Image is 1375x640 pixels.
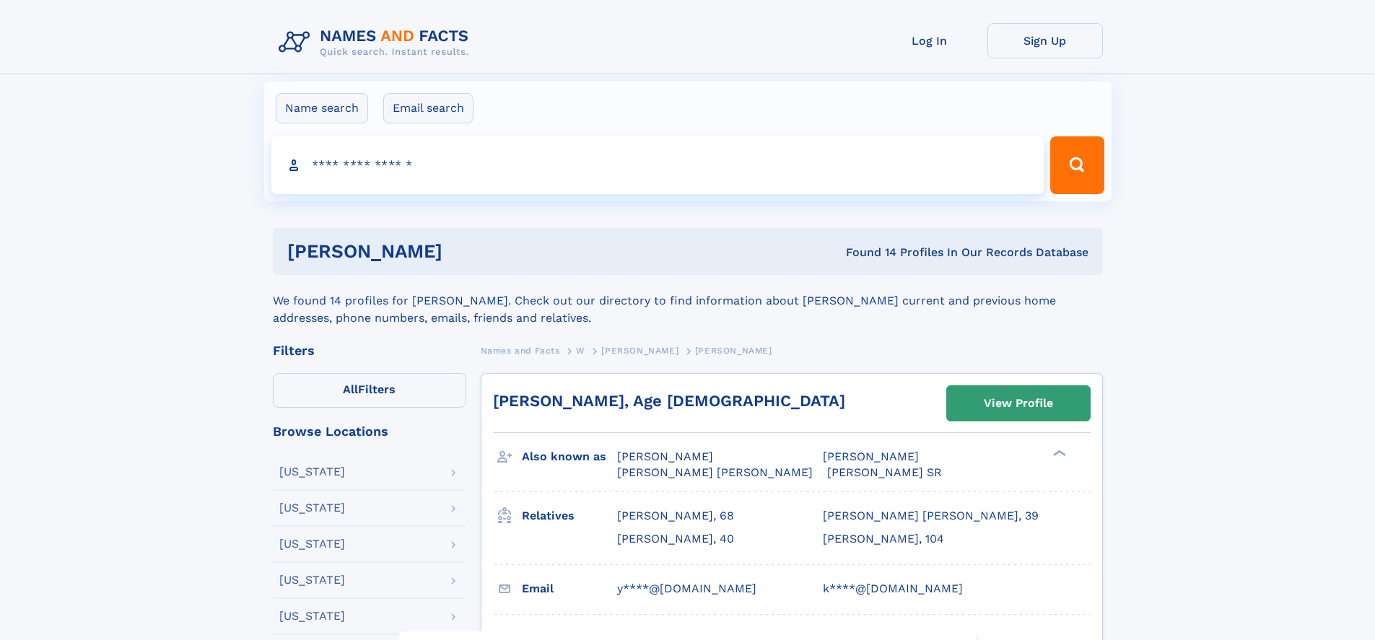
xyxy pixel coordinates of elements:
span: [PERSON_NAME] [PERSON_NAME] [617,465,813,479]
span: All [343,382,358,396]
span: [PERSON_NAME] [695,346,772,356]
label: Email search [383,93,473,123]
h3: Also known as [522,444,617,469]
a: [PERSON_NAME] [601,341,678,359]
div: ❯ [1049,449,1067,458]
a: View Profile [947,386,1090,421]
div: We found 14 profiles for [PERSON_NAME]. Check out our directory to find information about [PERSON... [273,275,1103,327]
span: [PERSON_NAME] SR [827,465,942,479]
div: View Profile [984,387,1053,420]
a: [PERSON_NAME], 40 [617,531,734,547]
input: search input [271,136,1044,194]
div: [US_STATE] [279,502,345,514]
div: Found 14 Profiles In Our Records Database [644,245,1088,260]
div: [US_STATE] [279,610,345,622]
h3: Relatives [522,504,617,528]
div: [US_STATE] [279,538,345,550]
span: [PERSON_NAME] [617,450,713,463]
a: W [576,341,585,359]
a: [PERSON_NAME] [PERSON_NAME], 39 [823,508,1039,524]
h3: Email [522,577,617,601]
div: Filters [273,344,466,357]
a: Log In [872,23,987,58]
button: Search Button [1050,136,1104,194]
span: [PERSON_NAME] [601,346,678,356]
a: Names and Facts [481,341,560,359]
label: Name search [276,93,368,123]
div: [US_STATE] [279,466,345,478]
div: Browse Locations [273,425,466,438]
a: [PERSON_NAME], 68 [617,508,734,524]
a: [PERSON_NAME], 104 [823,531,944,547]
h1: [PERSON_NAME] [287,242,645,260]
span: [PERSON_NAME] [823,450,919,463]
label: Filters [273,373,466,408]
div: [US_STATE] [279,574,345,586]
span: W [576,346,585,356]
img: Logo Names and Facts [273,23,481,62]
a: [PERSON_NAME], Age [DEMOGRAPHIC_DATA] [493,392,845,410]
a: Sign Up [987,23,1103,58]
